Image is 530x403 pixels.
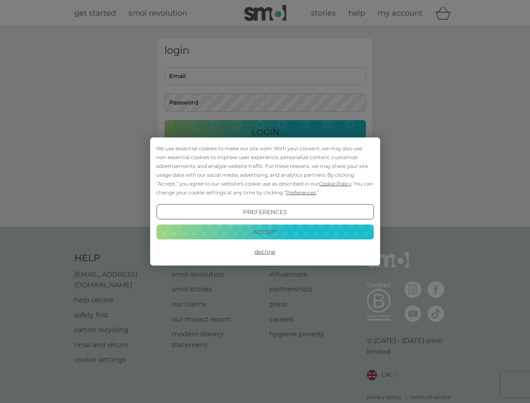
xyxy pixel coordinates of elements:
[286,189,316,196] span: Preferences
[156,244,373,259] button: Decline
[319,181,351,187] span: Cookie Policy
[156,204,373,220] button: Preferences
[156,144,373,197] div: We use essential cookies to make our site work. With your consent, we may also use non-essential ...
[150,138,380,266] div: Cookie Consent Prompt
[156,224,373,239] button: Accept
